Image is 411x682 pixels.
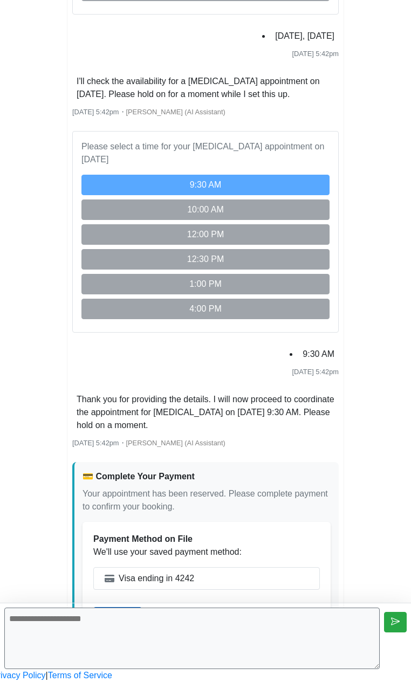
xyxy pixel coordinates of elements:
[126,108,225,116] span: [PERSON_NAME] (AI Assistant)
[83,487,331,513] p: Your appointment has been reserved. Please complete payment to confirm your booking.
[119,572,194,585] span: Visa ending in 4242
[72,439,119,447] span: [DATE] 5:42pm
[93,533,320,546] div: Payment Method on File
[72,108,119,116] span: [DATE] 5:42pm
[72,439,225,447] small: ・
[83,470,331,483] div: 💳 Complete Your Payment
[93,546,320,559] p: We'll use your saved payment method:
[292,368,339,376] span: [DATE] 5:42pm
[81,249,330,270] button: 12:30 PM
[81,175,330,195] button: 9:30 AM
[298,346,339,363] li: 9:30 AM
[126,439,225,447] span: [PERSON_NAME] (AI Assistant)
[72,108,225,116] small: ・
[271,27,339,45] li: [DATE], [DATE]
[81,274,330,294] button: 1:00 PM
[72,391,339,434] li: Thank you for providing the details. I will now proceed to coordinate the appointment for [MEDICA...
[81,299,330,319] button: 4:00 PM
[72,73,339,103] li: I'll check the availability for a [MEDICAL_DATA] appointment on [DATE]. Please hold on for a mome...
[292,50,339,58] span: [DATE] 5:42pm
[81,199,330,220] button: 10:00 AM
[81,224,330,245] button: 12:00 PM
[81,140,330,166] p: Please select a time for your [MEDICAL_DATA] appointment on [DATE]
